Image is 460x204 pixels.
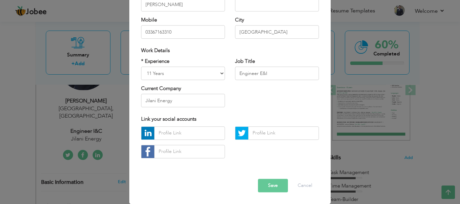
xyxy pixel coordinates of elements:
button: Save [258,179,288,192]
input: Profile Link [248,126,319,140]
label: City [235,16,244,24]
button: Cancel [291,179,319,192]
img: facebook [141,145,154,158]
span: Link your social accounts [141,116,196,123]
label: Mobile [141,16,157,24]
input: Profile Link [154,126,225,140]
img: Twitter [235,127,248,139]
img: linkedin [141,127,154,139]
span: Work Details [141,47,170,54]
label: * Experience [141,58,169,65]
label: Job Title [235,58,255,65]
input: Profile Link [154,145,225,158]
label: Current Company [141,85,181,92]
